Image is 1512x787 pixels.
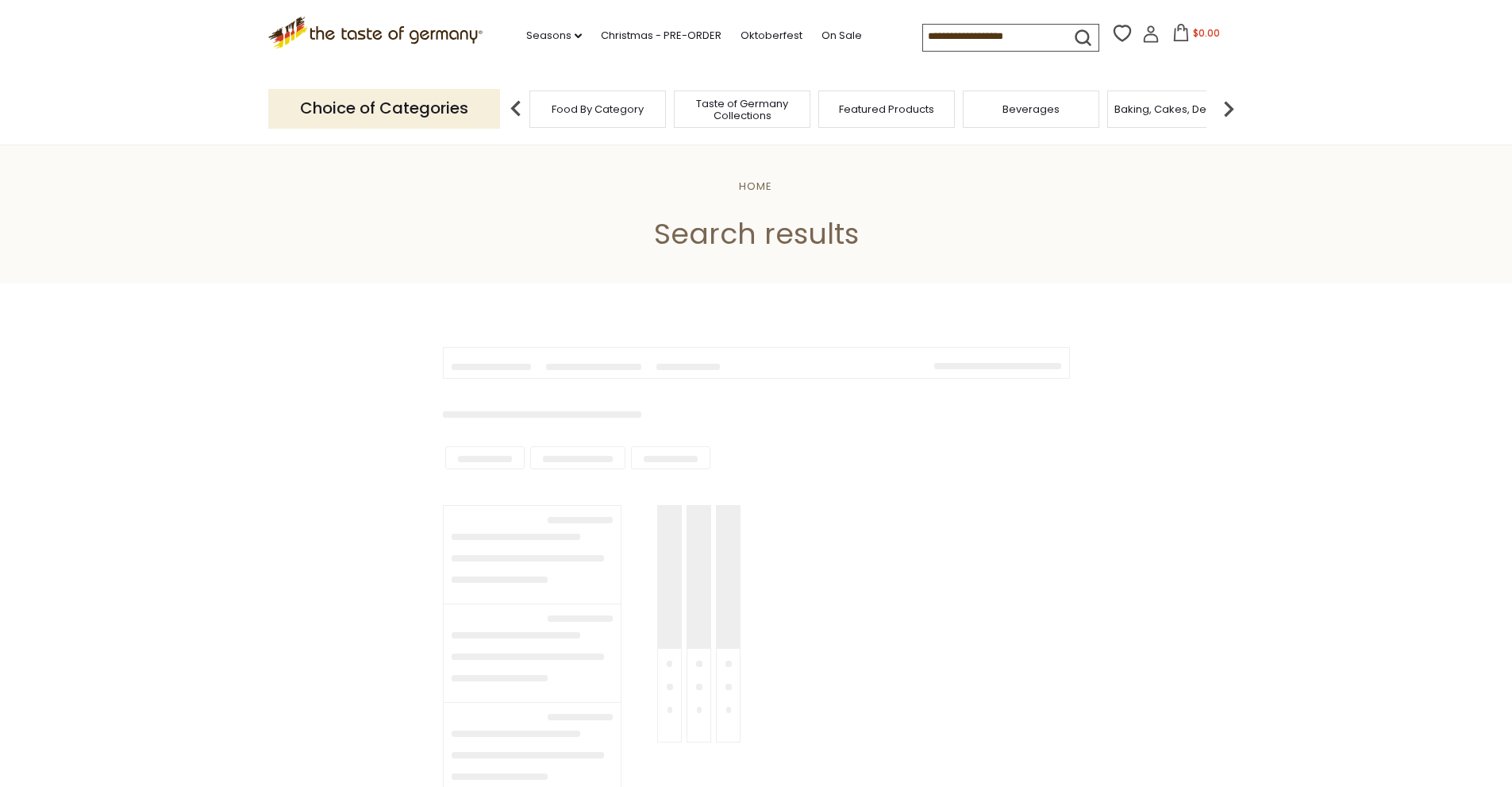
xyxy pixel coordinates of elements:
p: Choice of Categories [268,89,500,128]
a: Beverages [1002,103,1060,115]
a: Home [739,179,772,194]
a: Taste of Germany Collections [679,98,806,122]
span: $0.00 [1193,26,1220,40]
a: Oktoberfest [741,27,802,44]
a: Baking, Cakes, Desserts [1114,103,1237,115]
a: On Sale [821,27,862,44]
img: next arrow [1213,93,1245,125]
a: Christmas - PRE-ORDER [601,27,721,44]
button: $0.00 [1163,24,1230,48]
a: Seasons [526,27,582,44]
img: previous arrow [500,93,532,125]
a: Featured Products [839,103,934,115]
a: Food By Category [552,103,644,115]
h1: Search results [49,216,1463,252]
